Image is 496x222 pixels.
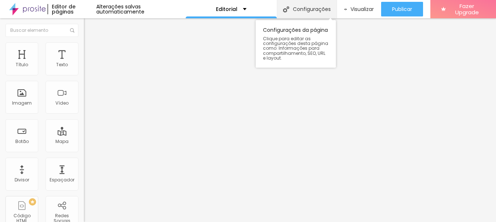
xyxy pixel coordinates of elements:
div: Vídeo [55,101,69,106]
div: Mapa [55,139,69,144]
span: Publicar [392,6,412,12]
div: Configurações da página [256,20,336,68]
p: Editorial [216,7,237,12]
div: Título [16,62,28,67]
div: Editor de páginas [47,4,97,14]
span: Visualizar [350,6,374,12]
button: Visualizar [337,2,381,16]
div: Espaçador [50,177,74,183]
div: Botão [15,139,29,144]
img: Icone [70,28,74,33]
span: Clique para editar as configurações desta página como: Informações para compartilhamento, SEO, UR... [263,36,329,60]
span: Fazer Upgrade [449,3,485,16]
input: Buscar elemento [5,24,78,37]
img: Icone [283,6,289,12]
button: Publicar [381,2,423,16]
div: Texto [56,62,68,67]
div: Alterações salvas automaticamente [96,4,186,14]
div: Imagem [12,101,32,106]
div: Divisor [15,177,29,183]
img: view-1.svg [344,6,346,12]
iframe: Editor [84,18,496,222]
